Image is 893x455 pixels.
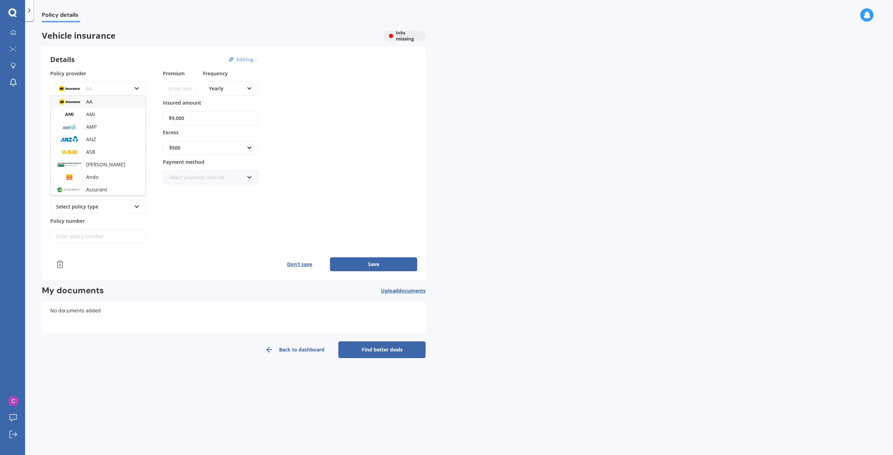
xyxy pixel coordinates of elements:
a: Back to dashboard [251,341,338,358]
span: Assurant [86,186,107,193]
a: Find better deals [338,341,426,358]
span: Policy type [50,188,77,195]
span: ANZ [86,136,96,143]
div: Select payment method [169,174,244,181]
h2: My documents [42,285,104,296]
span: Payment method [163,159,204,165]
span: Policy number [50,218,85,224]
div: No documents added [42,302,426,333]
img: AIOI.png [57,160,82,169]
span: Ando [86,174,98,180]
span: Policy provider [50,70,86,76]
div: AA [56,85,131,92]
img: AA.webp [56,84,82,93]
span: ASB [86,149,95,155]
span: AA [86,98,92,105]
img: ASB.png [57,147,82,157]
img: ACg8ocJ32ttaQ5V9RwVQc4nQnvGKGia4jHd0-Ycrpou0vtaNA4yHRA=s96-c [8,396,18,406]
span: AMP [86,123,97,130]
img: AMI-text-1.webp [57,109,82,119]
span: Vehicle insurance [42,31,378,41]
span: Excess [163,129,179,136]
span: AMI [86,111,95,117]
img: AA.webp [57,97,82,107]
div: Yearly [209,85,244,92]
span: [PERSON_NAME] [86,161,125,168]
h3: Details [50,55,75,64]
span: Insured address [50,159,89,165]
span: Upload [381,288,426,294]
button: Save [330,257,417,271]
img: Assurant.png [57,185,82,195]
span: Policy details [42,12,80,21]
span: Premium [163,70,185,76]
input: Enter amount [163,82,197,96]
img: Ando.png [57,172,82,182]
img: AMP.webp [57,122,82,132]
div: $500 [169,144,244,152]
input: Enter plate number [50,141,146,155]
span: Insured amount [163,99,201,106]
img: ANZ.png [57,135,82,144]
div: Select policy type [56,203,131,211]
input: Enter address [50,170,146,184]
button: Editing... [234,56,260,63]
span: Plate number [50,129,83,136]
span: Renewal date [50,99,82,106]
input: Enter policy number [50,229,146,243]
button: Don’t save [269,257,330,271]
span: Frequency [203,70,228,76]
input: Enter amount [163,111,259,125]
button: Uploaddocuments [381,285,426,296]
span: documents [398,287,426,294]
